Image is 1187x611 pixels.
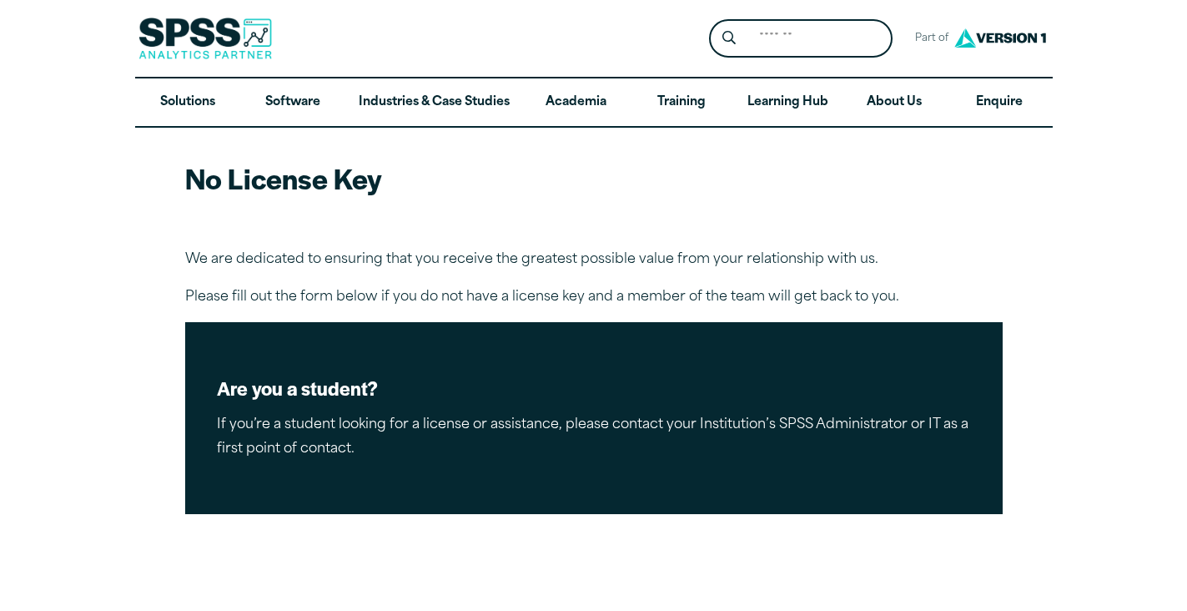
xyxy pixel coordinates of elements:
nav: Desktop version of site main menu [135,78,1053,127]
a: Software [240,78,345,127]
form: Site Header Search Form [709,19,893,58]
p: We are dedicated to ensuring that you receive the greatest possible value from your relationship ... [185,248,1003,272]
button: Search magnifying glass icon [713,23,744,54]
a: Enquire [947,78,1052,127]
a: Learning Hub [734,78,842,127]
a: Industries & Case Studies [345,78,523,127]
p: Please fill out the form below if you do not have a license key and a member of the team will get... [185,285,1003,310]
p: If you’re a student looking for a license or assistance, please contact your Institution’s SPSS A... [217,413,971,462]
svg: Search magnifying glass icon [722,31,736,45]
a: Academia [523,78,628,127]
img: Version1 Logo [950,23,1050,53]
a: Training [628,78,733,127]
a: Solutions [135,78,240,127]
h2: No License Key [185,159,1003,197]
img: SPSS Analytics Partner [138,18,272,59]
span: Part of [906,27,950,51]
h2: Are you a student? [217,376,971,401]
a: About Us [842,78,947,127]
